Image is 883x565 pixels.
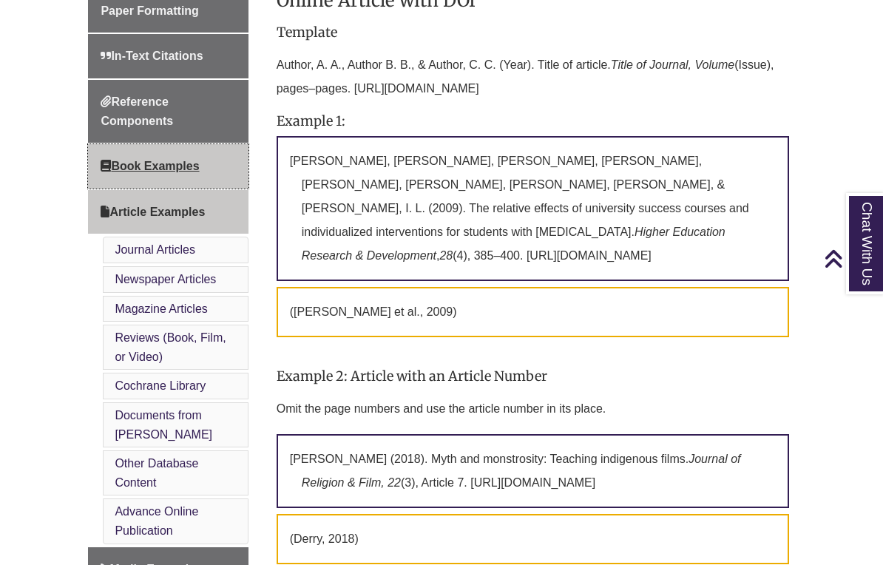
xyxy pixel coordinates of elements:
[101,4,198,17] span: Paper Formatting
[277,287,789,337] p: ([PERSON_NAME] et al., 2009)
[277,369,789,384] h4: Example 2: Article with an Article Number
[115,409,212,441] a: Documents from [PERSON_NAME]
[115,379,206,392] a: Cochrane Library
[277,514,789,564] p: (Derry, 2018)
[115,302,207,315] a: Magazine Articles
[277,114,789,129] h4: Example 1:
[88,190,248,234] a: Article Examples
[115,457,198,489] a: Other Database Content
[101,95,173,127] span: Reference Components
[824,248,879,268] a: Back to Top
[101,160,199,172] span: Book Examples
[277,136,789,281] p: [PERSON_NAME], [PERSON_NAME], [PERSON_NAME], [PERSON_NAME], [PERSON_NAME], [PERSON_NAME], [PERSON...
[88,80,248,143] a: Reference Components
[115,505,198,537] a: Advance Online Publication
[101,206,205,218] span: Article Examples
[101,50,203,62] span: In-Text Citations
[115,331,226,363] a: Reviews (Book, Film, or Video)
[88,34,248,78] a: In-Text Citations
[277,391,789,427] p: Omit the page numbers and use the article number in its place.
[302,226,725,262] em: Higher Education Research & Development
[439,249,453,262] em: 28
[277,434,789,508] p: [PERSON_NAME] (2018). Myth and monstrosity: Teaching indigenous films. (3), Article 7. [URL][DOMA...
[115,273,216,285] a: Newspaper Articles
[611,58,734,71] em: Title of Journal, Volume
[277,25,789,40] h4: Template
[115,243,195,256] a: Journal Articles
[88,144,248,189] a: Book Examples
[277,47,789,106] p: Author, A. A., Author B. B., & Author, C. C. (Year). Title of article. (Issue), pages–pages. [URL...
